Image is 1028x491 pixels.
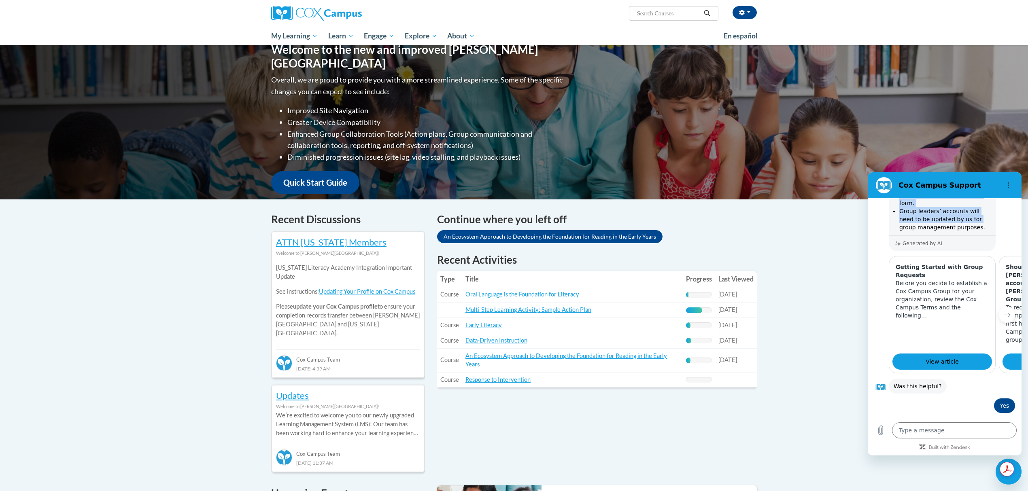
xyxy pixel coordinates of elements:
iframe: Messaging window [868,172,1022,455]
input: Search Courses [636,8,701,18]
a: Quick Start Guide [271,171,359,194]
span: Course [440,356,459,363]
a: Multi-Step Learning Activity: Sample Action Plan [465,306,591,313]
a: Updates [276,390,309,401]
th: Title [462,271,683,287]
span: En español [724,32,758,40]
a: About [442,27,480,45]
span: [DATE] [718,306,737,313]
div: Welcome to [PERSON_NAME][GEOGRAPHIC_DATA]! [276,402,420,411]
a: En español [718,28,763,44]
p: See instructions: [276,287,420,296]
span: Course [440,376,459,383]
li: Diminished progression issues (site lag, video stalling, and playback issues) [287,151,565,163]
iframe: Button to launch messaging window, conversation in progress [996,459,1022,485]
th: Type [437,271,462,287]
a: Engage [359,27,399,45]
a: Oral Language is the Foundation for Literacy [465,291,579,298]
span: Course [440,291,459,298]
a: Cox Campus [271,6,425,21]
span: Explore [405,31,437,41]
a: Built with Zendesk: Visit the Zendesk website in a new tab [61,273,102,278]
li: Improved Site Navigation [287,105,565,116]
div: Welcome to [PERSON_NAME][GEOGRAPHIC_DATA]! [276,249,420,258]
button: Search [701,8,713,18]
h1: Welcome to the new and improved [PERSON_NAME][GEOGRAPHIC_DATA] [271,43,565,70]
div: Main menu [259,27,769,45]
a: View article: 'Should I have an established Cox Campus account before requesting a Cox Campus Gro... [135,181,234,197]
div: [DATE] 4:39 AM [276,364,420,373]
b: update your Cox Campus profile [293,303,378,310]
li: Enhanced Group Collaboration Tools (Action plans, Group communication and collaboration tools, re... [287,128,565,152]
p: [US_STATE] Literacy Academy Integration Important Update [276,263,420,281]
div: Progress, % [686,358,690,363]
img: Cox Campus Team [276,449,292,466]
a: Data-Driven Instruction [465,337,527,344]
button: Account Settings [733,6,757,19]
a: An Ecosystem Approach to Developing the Foundation for Reading in the Early Years [437,230,663,243]
p: Weʹre excited to welcome you to our newly upgraded Learning Management System (LMS)! Our team has... [276,411,420,438]
span: My Learning [271,31,318,41]
button: Upload file [5,250,21,266]
span: Yes [131,229,142,237]
div: Please to ensure your completion records transfer between [PERSON_NAME][GEOGRAPHIC_DATA] and [US_... [276,258,420,344]
a: An Ecosystem Approach to Developing the Foundation for Reading in the Early Years [465,352,667,368]
a: Early Literacy [465,322,502,328]
span: Learn [328,31,354,41]
div: Progress, % [686,322,690,328]
p: To request a [PERSON_NAME] Campus Group, it’s important to first have a [PERSON_NAME] Campus acco... [138,131,231,171]
div: Progress, % [686,292,688,298]
span: [DATE] [718,337,737,344]
th: Progress [683,271,715,287]
h4: Recent Discussions [271,212,425,227]
th: Last Viewed [715,271,757,287]
span: Course [440,337,459,344]
li: Greater Device Compatibility [287,116,565,128]
a: Updating Your Profile on Cox Campus [319,288,415,295]
a: Learn [323,27,359,45]
img: Cox Campus [271,6,362,21]
span: Course [440,322,459,328]
a: Explore [399,27,442,45]
span: About [447,31,475,41]
div: Progress, % [686,338,691,343]
div: [DATE] 11:37 AM [276,458,420,467]
h1: Recent Activities [437,252,757,267]
a: ATTN [US_STATE] Members [276,237,387,248]
span: [DATE] [718,322,737,328]
div: Cox Campus Team [276,349,420,364]
span: [DATE] [718,291,737,298]
p: Overall, we are proud to provide you with a more streamlined experience. Some of the specific cha... [271,74,565,97]
h4: Continue where you left off [437,212,757,227]
img: Cox Campus Team [276,355,292,371]
div: Progress, % [686,307,702,313]
a: Response to Intervention [465,376,531,383]
span: Was this helpful? [26,210,74,218]
a: My Learning [266,27,323,45]
span: Engage [364,31,394,41]
h3: Should I have an established [PERSON_NAME] Campus account before requesting a [PERSON_NAME] Campu... [138,91,231,131]
span: [DATE] [718,356,737,363]
div: Cox Campus Team [276,444,420,458]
